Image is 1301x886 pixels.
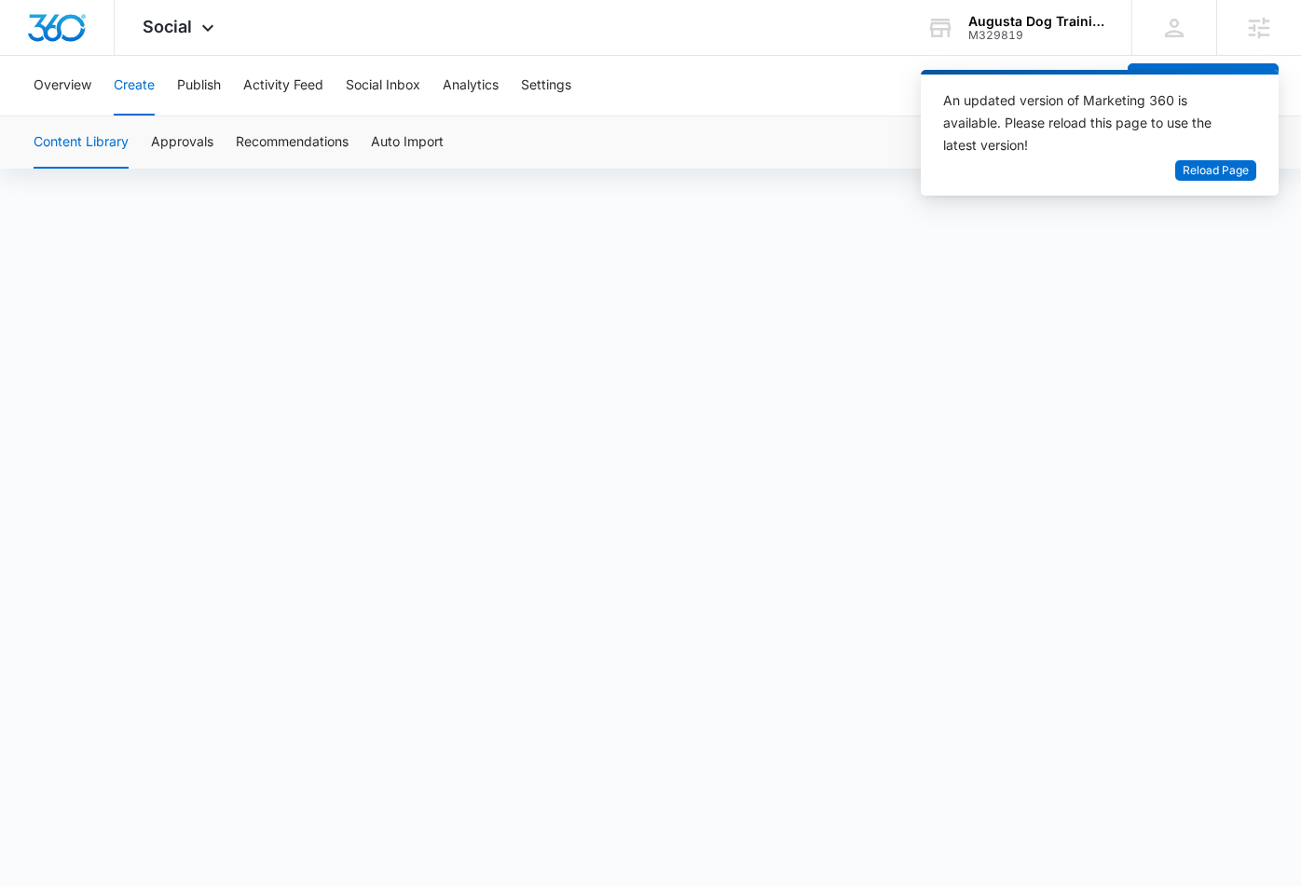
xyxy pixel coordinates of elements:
[346,56,420,116] button: Social Inbox
[943,89,1234,157] div: An updated version of Marketing 360 is available. Please reload this page to use the latest version!
[177,56,221,116] button: Publish
[968,29,1104,42] div: account id
[371,116,444,169] button: Auto Import
[1175,160,1256,182] button: Reload Page
[968,14,1104,29] div: account name
[151,116,213,169] button: Approvals
[143,17,192,36] span: Social
[34,56,91,116] button: Overview
[443,56,499,116] button: Analytics
[236,116,349,169] button: Recommendations
[521,56,571,116] button: Settings
[1128,63,1279,108] button: Create a Post
[243,56,323,116] button: Activity Feed
[34,116,129,169] button: Content Library
[1183,162,1249,180] span: Reload Page
[114,56,155,116] button: Create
